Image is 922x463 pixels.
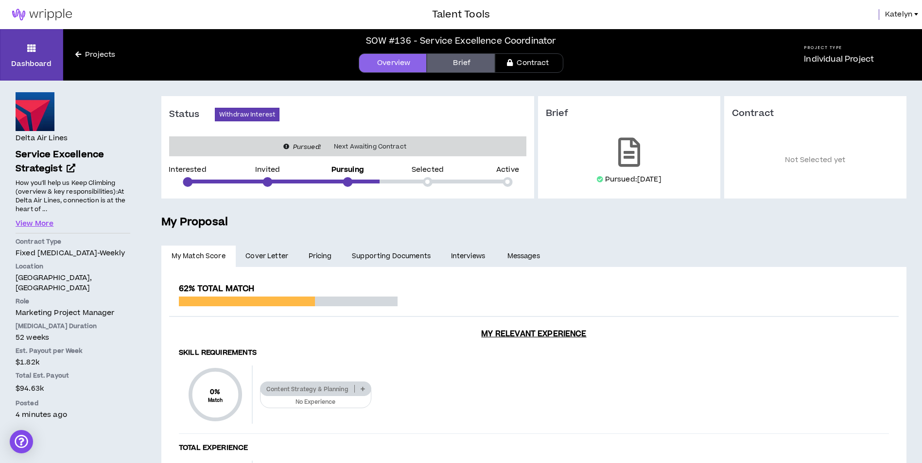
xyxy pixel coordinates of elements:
a: Pricing [298,246,342,267]
p: 4 minutes ago [16,410,130,420]
span: Fixed [MEDICAL_DATA] - weekly [16,248,125,258]
a: My Match Score [161,246,236,267]
a: Messages [497,246,552,267]
h5: My Proposal [161,214,906,231]
span: Katelyn [885,9,912,20]
p: [GEOGRAPHIC_DATA], [GEOGRAPHIC_DATA] [16,273,130,293]
p: $1.82k [16,357,130,367]
p: Content Strategy & Planning [261,385,354,393]
small: Match [208,397,223,404]
h4: Skill Requirements [179,348,889,358]
p: Posted [16,399,130,408]
button: Withdraw Interest [215,108,279,121]
p: Active [496,166,519,173]
a: Contract [495,53,563,73]
p: Individual Project [804,53,874,65]
p: Location [16,262,130,271]
p: Pursued: [DATE] [605,175,661,184]
span: $94.63k [16,382,44,395]
p: 52 weeks [16,332,130,343]
h3: Contract [732,108,899,119]
p: Dashboard [11,59,52,69]
p: [MEDICAL_DATA] Duration [16,322,130,331]
span: Cover Letter [245,251,288,262]
p: Invited [255,166,280,173]
a: Interviews [441,246,497,267]
h4: Total Experience [179,444,889,453]
span: Next Awaiting Contract [328,142,412,151]
span: 62% Total Match [179,283,254,295]
h3: Status [169,109,215,120]
i: Pursued! [293,143,321,151]
div: Open Intercom Messenger [10,430,33,453]
div: SOW #136 - Service Excellence Coordinator [366,34,557,48]
p: Pursuing [331,166,364,173]
p: Selected [412,166,444,173]
p: Contract Type [16,237,130,246]
p: No Experience [266,398,365,407]
a: Overview [359,53,427,73]
p: Total Est. Payout [16,371,130,380]
span: 0 % [208,387,223,397]
h4: Delta Air Lines [16,133,68,144]
a: Projects [63,50,127,60]
p: Not Selected yet [732,134,899,187]
a: Service Excellence Strategist [16,148,130,176]
button: View More [16,218,53,229]
a: Supporting Documents [342,246,440,267]
h3: Brief [546,108,713,119]
p: Interested [169,166,206,173]
p: Est. Payout per Week [16,347,130,355]
span: Service Excellence Strategist [16,148,104,175]
button: No Experience [260,390,371,408]
a: Brief [427,53,495,73]
span: Marketing Project Manager [16,308,115,318]
h3: Talent Tools [432,7,490,22]
h5: Project Type [804,45,874,51]
h3: My Relevant Experience [169,329,899,339]
p: How you'll help us Keep Climbing (overview & key responsibilities):At Delta Air Lines, connection... [16,178,130,214]
p: Role [16,297,130,306]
